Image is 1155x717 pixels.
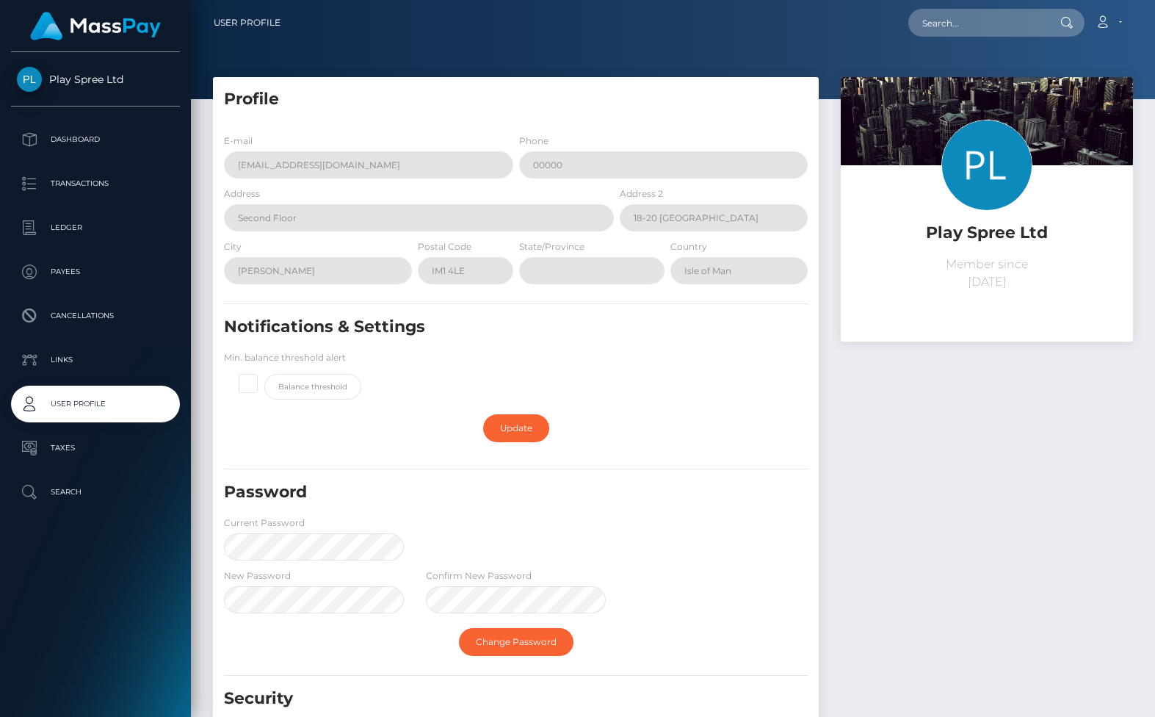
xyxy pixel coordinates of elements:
[17,481,174,503] p: Search
[11,209,180,246] a: Ledger
[908,9,1046,37] input: Search...
[214,7,280,38] a: User Profile
[519,134,548,148] label: Phone
[17,67,42,92] img: Play Spree Ltd
[17,173,174,195] p: Transactions
[17,349,174,371] p: Links
[224,351,346,364] label: Min. balance threshold alert
[17,437,174,459] p: Taxes
[841,77,1133,272] img: ...
[30,12,161,40] img: MassPay Logo
[418,240,471,253] label: Postal Code
[224,240,242,253] label: City
[224,569,291,583] label: New Password
[11,73,180,86] span: Play Spree Ltd
[11,430,180,466] a: Taxes
[224,134,253,148] label: E-mail
[224,187,260,201] label: Address
[852,256,1122,291] p: Member since [DATE]
[11,121,180,158] a: Dashboard
[224,316,715,339] h5: Notifications & Settings
[11,474,180,511] a: Search
[11,386,180,422] a: User Profile
[670,240,707,253] label: Country
[11,342,180,378] a: Links
[426,569,532,583] label: Confirm New Password
[11,253,180,290] a: Payees
[224,88,808,111] h5: Profile
[17,393,174,415] p: User Profile
[11,298,180,334] a: Cancellations
[224,481,715,504] h5: Password
[17,129,174,151] p: Dashboard
[17,305,174,327] p: Cancellations
[620,187,663,201] label: Address 2
[17,261,174,283] p: Payees
[17,217,174,239] p: Ledger
[483,414,549,442] a: Update
[459,628,573,656] a: Change Password
[224,516,305,530] label: Current Password
[519,240,584,253] label: State/Province
[11,165,180,202] a: Transactions
[852,222,1122,245] h5: Play Spree Ltd
[224,688,715,710] h5: Security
